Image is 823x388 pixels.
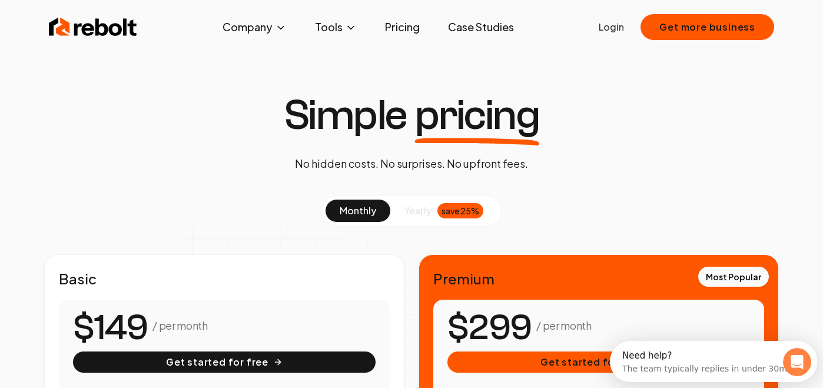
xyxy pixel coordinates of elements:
[152,317,207,334] p: / per month
[390,200,497,222] button: yearlysave 25%
[433,269,764,288] h2: Premium
[73,301,148,354] number-flow-react: $149
[783,348,811,376] iframe: Intercom live chat
[376,15,429,39] a: Pricing
[641,14,774,40] button: Get more business
[698,267,769,287] div: Most Popular
[610,341,817,382] iframe: Intercom live chat discovery launcher
[404,204,432,218] span: yearly
[12,10,177,19] div: Need help?
[49,15,137,39] img: Rebolt Logo
[12,19,177,32] div: The team typically replies in under 30m
[439,15,523,39] a: Case Studies
[73,351,376,373] button: Get started for free
[284,94,540,137] h1: Simple
[599,20,624,34] a: Login
[306,15,366,39] button: Tools
[59,269,390,288] h2: Basic
[447,301,532,354] number-flow-react: $299
[437,203,483,218] div: save 25%
[415,94,540,137] span: pricing
[295,155,528,172] p: No hidden costs. No surprises. No upfront fees.
[340,204,376,217] span: monthly
[326,200,390,222] button: monthly
[447,351,750,373] button: Get started for free
[5,5,212,37] div: Open Intercom Messenger
[536,317,591,334] p: / per month
[213,15,296,39] button: Company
